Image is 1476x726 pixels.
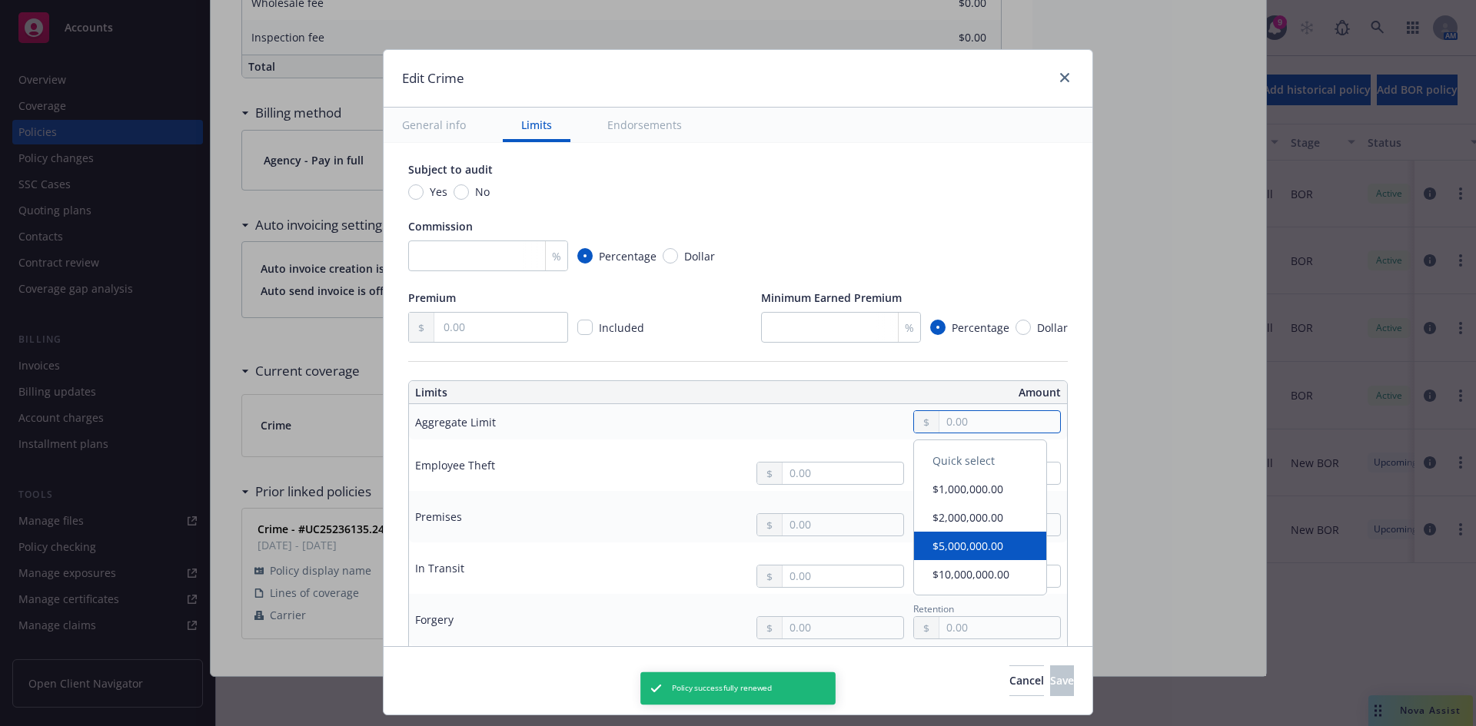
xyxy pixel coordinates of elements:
[434,313,567,342] input: 0.00
[1009,673,1044,688] span: Cancel
[914,446,1046,475] div: Quick select
[914,560,1046,588] button: $10,000,000.00
[783,617,903,638] input: 0.00
[589,108,700,142] button: Endorsements
[930,320,946,335] input: Percentage
[475,184,490,200] span: No
[783,565,903,587] input: 0.00
[415,509,462,525] div: Premises
[939,411,1060,433] input: 0.00
[599,320,644,335] span: Included
[684,248,715,264] span: Dollar
[914,475,1046,503] button: $1,000,000.00
[761,290,902,305] span: Minimum Earned Premium
[415,457,495,473] div: Employee Theft
[402,68,464,88] h1: Edit Crime
[503,108,570,142] button: Limits
[905,320,914,336] span: %
[415,612,454,628] div: Forgery
[745,381,1067,404] th: Amount
[914,532,1046,560] button: $5,000,000.00
[577,248,593,264] input: Percentage
[552,248,561,264] span: %
[599,248,657,264] span: Percentage
[1009,665,1044,696] button: Cancel
[408,184,424,200] input: Yes
[409,381,672,404] th: Limits
[408,290,456,305] span: Premium
[783,514,903,535] input: 0.00
[454,184,469,200] input: No
[783,462,903,484] input: 0.00
[952,320,1009,336] span: Percentage
[913,602,954,615] span: Retention
[430,184,447,200] span: Yes
[672,682,772,694] span: Policy successfully renewed
[939,617,1060,638] input: 0.00
[663,248,678,264] input: Dollar
[415,414,496,430] div: Aggregate Limit
[384,108,484,142] button: General info
[408,162,493,177] span: Subject to audit
[408,219,473,234] span: Commission
[415,560,464,576] div: In Transit
[914,503,1046,532] button: $2,000,000.00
